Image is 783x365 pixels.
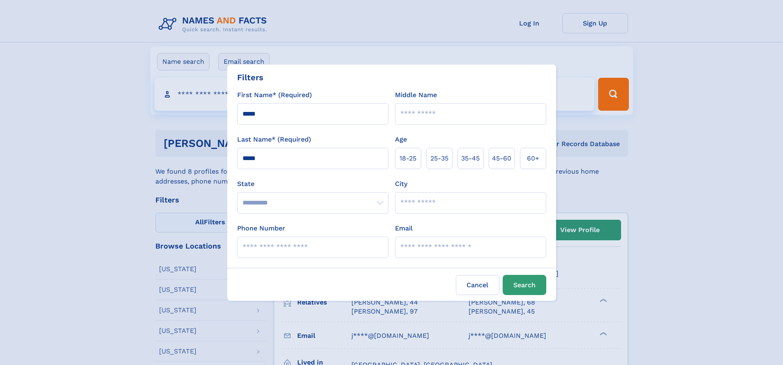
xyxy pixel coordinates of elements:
span: 18‑25 [400,153,416,163]
label: Phone Number [237,223,285,233]
div: Filters [237,71,263,84]
label: Last Name* (Required) [237,135,311,144]
label: Cancel [456,275,499,295]
button: Search [503,275,546,295]
label: Middle Name [395,90,437,100]
label: State [237,179,388,189]
label: Age [395,135,407,144]
span: 45‑60 [492,153,511,163]
label: City [395,179,407,189]
span: 25‑35 [430,153,448,163]
label: Email [395,223,413,233]
span: 60+ [527,153,539,163]
span: 35‑45 [461,153,480,163]
label: First Name* (Required) [237,90,312,100]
